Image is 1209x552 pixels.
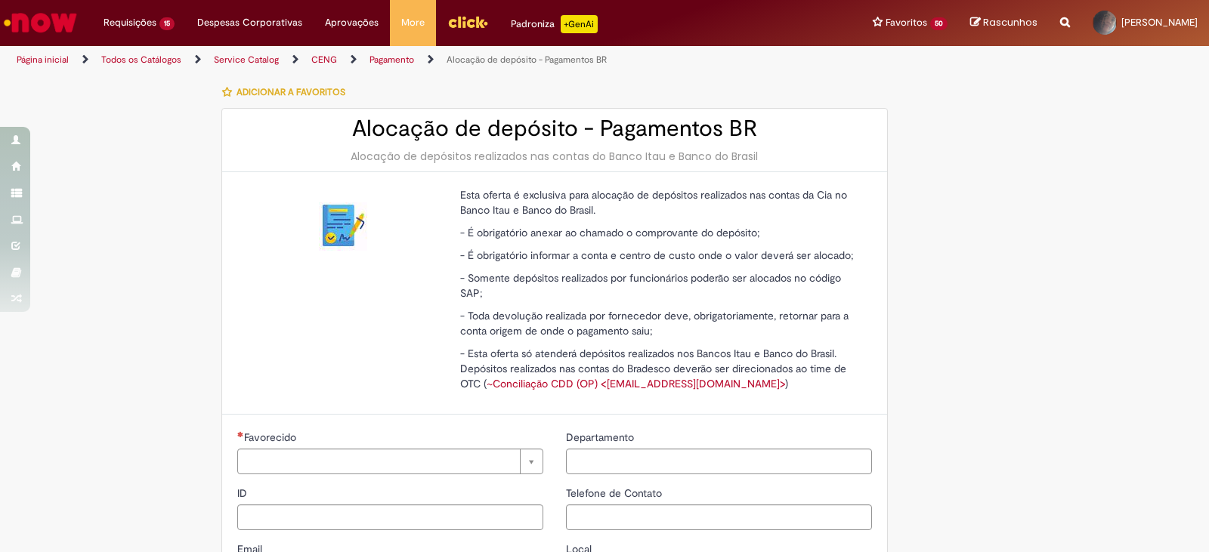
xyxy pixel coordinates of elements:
span: 50 [930,17,948,30]
span: Requisições [104,15,156,30]
span: [PERSON_NAME] [1121,16,1198,29]
img: Alocação de depósito - Pagamentos BR [319,202,367,251]
span: Necessários [237,431,244,437]
span: ID [237,486,250,500]
a: Service Catalog [214,54,279,66]
span: 15 [159,17,175,30]
span: Necessários - Favorecido [244,430,299,444]
span: Favoritos [886,15,927,30]
span: Departamento [566,430,637,444]
span: Rascunhos [983,15,1037,29]
ul: Trilhas de página [11,46,795,74]
p: - É obrigatório informar a conta e centro de custo onde o valor deverá ser alocado; [460,248,861,263]
a: Limpar campo Favorecido [237,449,543,474]
a: Alocação de depósito - Pagamentos BR [447,54,607,66]
span: More [401,15,425,30]
a: Todos os Catálogos [101,54,181,66]
p: - É obrigatório anexar ao chamado o comprovante do depósito; [460,225,861,240]
span: Aprovações [325,15,379,30]
a: CENG [311,54,337,66]
a: Rascunhos [970,16,1037,30]
img: click_logo_yellow_360x200.png [447,11,488,33]
p: +GenAi [561,15,598,33]
button: Adicionar a Favoritos [221,76,354,108]
a: ~Conciliação CDD (OP) <[EMAIL_ADDRESS][DOMAIN_NAME]> [487,377,785,390]
input: Departamento [566,449,872,474]
p: - Esta oferta só atenderá depósitos realizados nos Bancos Itau e Banco do Brasil. Depósitos reali... [460,346,861,391]
span: Adicionar a Favoritos [237,86,345,98]
a: Página inicial [17,54,69,66]
input: Telefone de Contato [566,504,872,530]
p: - Toda devolução realizada por fornecedor deve, obrigatoriamente, retornar para a conta origem de... [460,308,861,338]
p: Esta oferta é exclusiva para alocação de depósitos realizados nas contas da Cia no Banco Itau e B... [460,187,861,217]
a: Pagamento [370,54,414,66]
div: Alocação de depósitos realizados nas contas do Banco Itau e Banco do Brasil [237,149,872,164]
h2: Alocação de depósito - Pagamentos BR [237,116,872,141]
div: Padroniza [511,15,598,33]
img: ServiceNow [2,8,79,38]
span: Telefone de Contato [566,486,665,500]
span: Despesas Corporativas [197,15,302,30]
p: - Somente depósitos realizados por funcionários poderão ser alocados no código SAP; [460,270,861,301]
input: ID [237,504,543,530]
